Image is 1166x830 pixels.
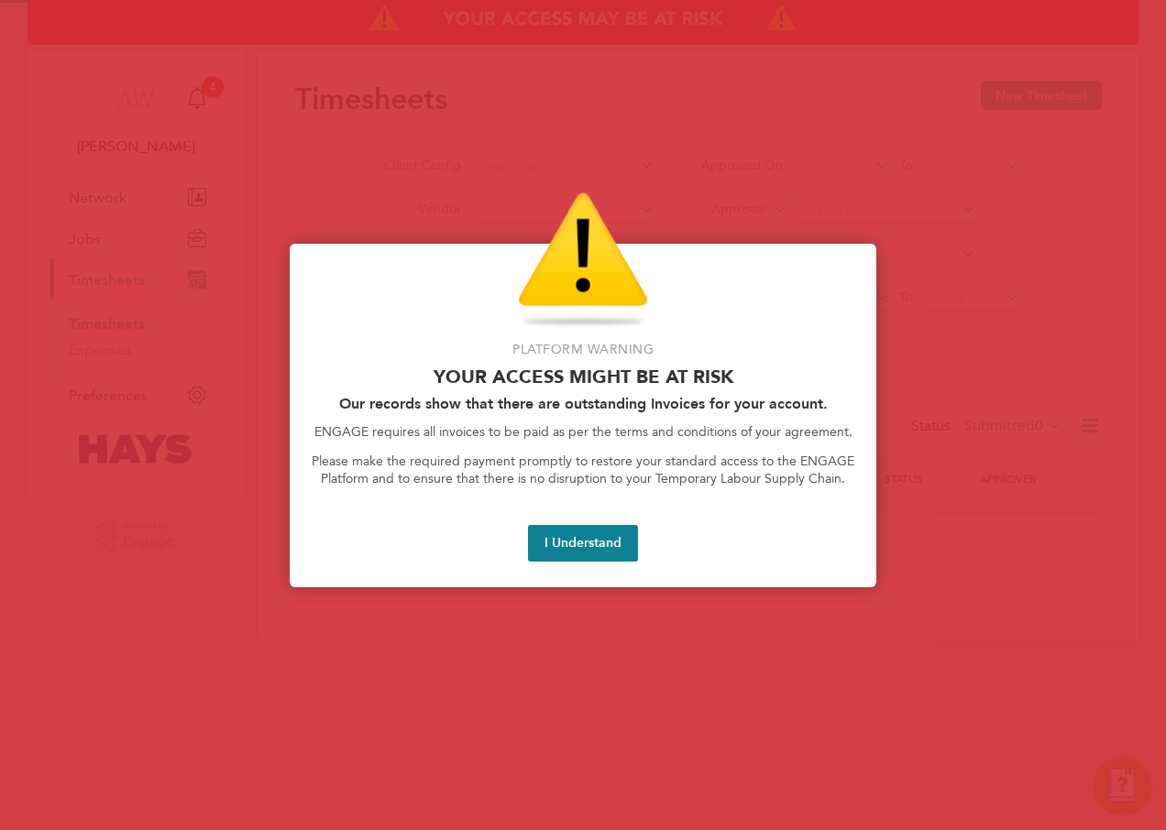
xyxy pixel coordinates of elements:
img: Warning Icon [518,192,648,330]
div: Access At Risk [290,244,876,587]
h2: Our records show that there are outstanding Invoices for your account. [312,395,854,412]
button: I Understand [528,525,638,562]
p: ENGAGE requires all invoices to be paid as per the terms and conditions of your agreement. [312,423,854,442]
p: Platform Warning [312,341,854,359]
p: Your access might be at risk [312,366,854,388]
p: Please make the required payment promptly to restore your standard access to the ENGAGE Platform ... [312,453,854,488]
